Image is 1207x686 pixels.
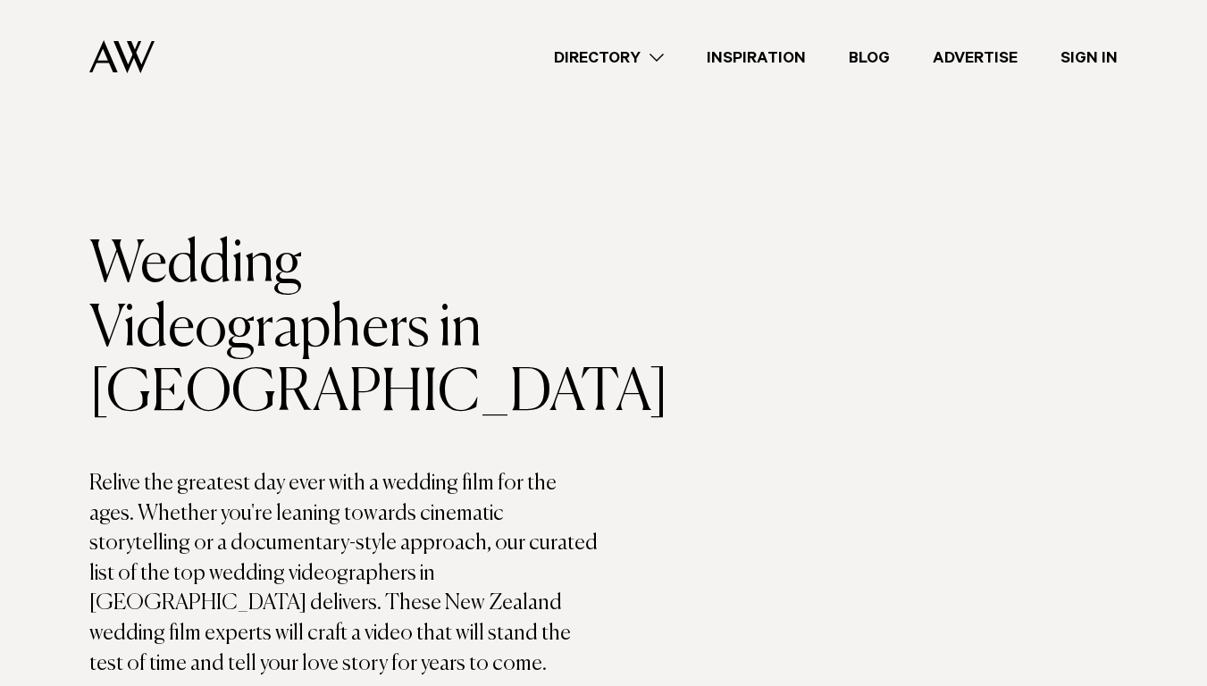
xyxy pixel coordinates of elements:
[827,46,911,70] a: Blog
[532,46,685,70] a: Directory
[89,469,604,679] p: Relive the greatest day ever with a wedding film for the ages. Whether you're leaning towards cin...
[89,40,155,73] img: Auckland Weddings Logo
[1039,46,1139,70] a: Sign In
[685,46,827,70] a: Inspiration
[89,233,604,426] h1: Wedding Videographers in [GEOGRAPHIC_DATA]
[911,46,1039,70] a: Advertise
